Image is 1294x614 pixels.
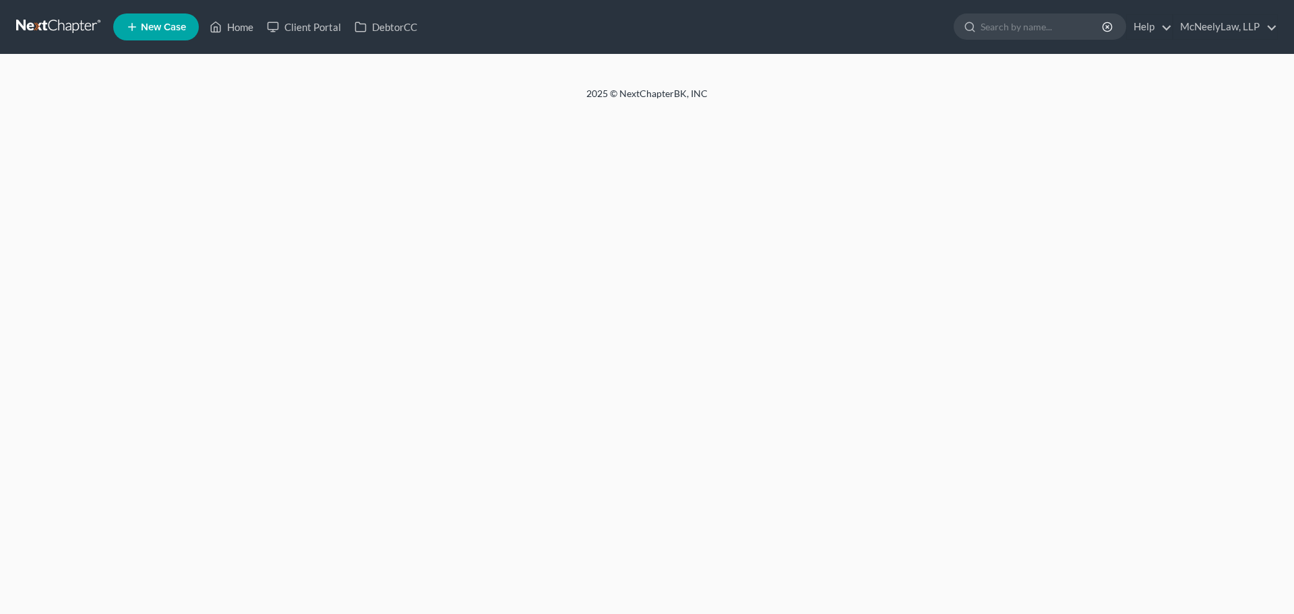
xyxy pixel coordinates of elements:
[348,15,424,39] a: DebtorCC
[203,15,260,39] a: Home
[1127,15,1172,39] a: Help
[260,15,348,39] a: Client Portal
[1173,15,1277,39] a: McNeelyLaw, LLP
[981,14,1104,39] input: Search by name...
[141,22,186,32] span: New Case
[263,87,1031,111] div: 2025 © NextChapterBK, INC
